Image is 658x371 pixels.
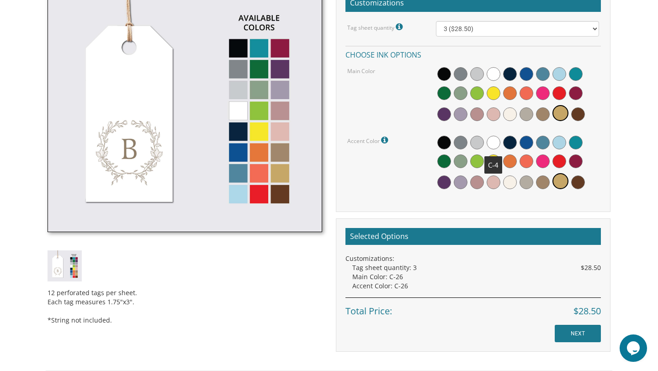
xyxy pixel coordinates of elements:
[573,305,601,318] span: $28.50
[352,272,601,281] div: Main Color: C-26
[581,263,601,272] span: $28.50
[48,316,322,325] div: *String not included.
[345,297,601,318] div: Total Price:
[48,288,322,297] div: 12 perforated tags per sheet.
[345,228,601,245] h2: Selected Options
[620,334,649,362] iframe: chat widget
[352,281,601,291] div: Accent Color: C-26
[347,134,390,146] label: Accent Color
[347,67,375,75] label: Main Color
[48,297,322,307] div: Each tag measures 1.75"x3".
[555,325,601,342] input: NEXT
[345,46,601,62] h4: Choose ink options
[352,263,601,272] div: Tag sheet quantity: 3
[347,21,405,33] label: Tag sheet quantity
[48,250,82,281] img: tag-5.jpg
[345,254,601,263] div: Customizations:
